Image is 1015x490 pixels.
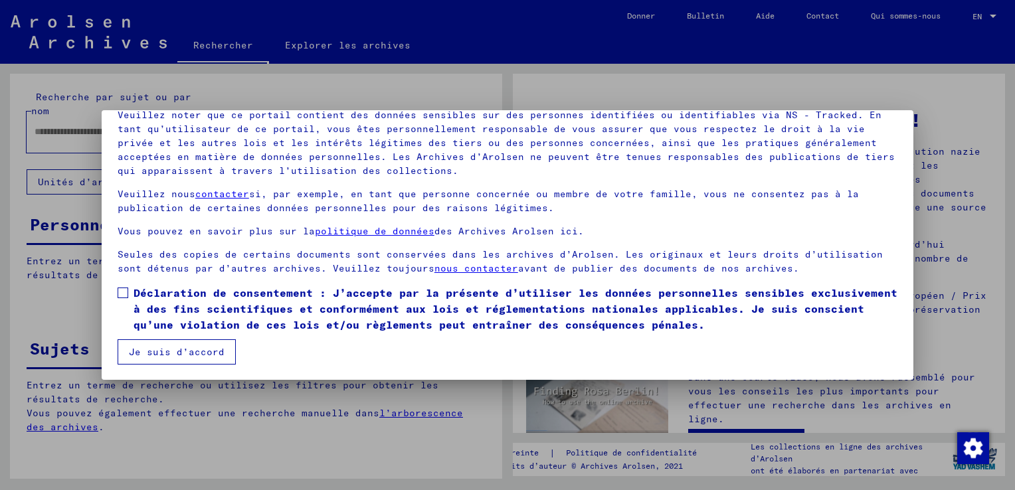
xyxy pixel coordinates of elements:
[957,432,989,464] img: Modifier le consentement
[434,262,518,274] a: nous contacter
[957,432,988,463] div: Modifier le consentement
[118,187,897,215] p: Veuillez nous si, par exemple, en tant que personne concernée ou membre de votre famille, vous ne...
[118,108,897,178] p: Veuillez noter que ce portail contient des données sensibles sur des personnes identifiées ou ide...
[118,248,897,276] p: Seules des copies de certains documents sont conservées dans les archives d’Arolsen. Les originau...
[118,339,236,365] button: Je suis d’accord
[315,225,434,237] a: politique de données
[118,224,897,238] p: Vous pouvez en savoir plus sur la des Archives Arolsen ici.
[134,286,897,331] font: Déclaration de consentement : J’accepte par la présente d’utiliser les données personnelles sensi...
[195,188,249,200] a: contacter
